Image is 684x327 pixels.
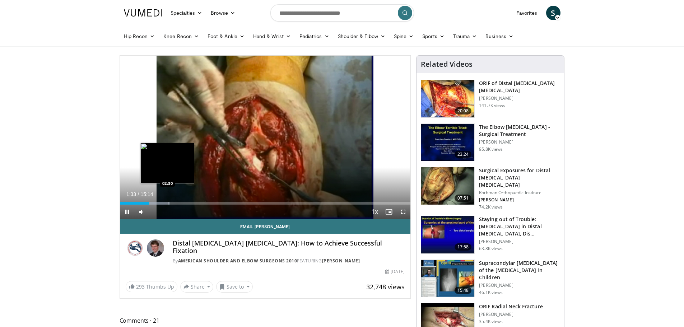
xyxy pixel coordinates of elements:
[479,216,560,237] h3: Staying out of Trouble: [MEDICAL_DATA] in Distal [MEDICAL_DATA], Dis…
[366,282,405,291] span: 32,748 views
[479,103,505,108] p: 141.7K views
[334,29,390,43] a: Shoulder & Elbow
[481,29,518,43] a: Business
[479,282,560,288] p: [PERSON_NAME]
[136,283,145,290] span: 293
[455,151,472,158] span: 23:24
[455,107,472,115] span: 20:08
[479,123,560,138] h3: The Elbow [MEDICAL_DATA] - Surgical Treatment
[479,167,560,188] h3: Surgical Exposures for Distal [MEDICAL_DATA] [MEDICAL_DATA]
[173,239,405,255] h4: Distal [MEDICAL_DATA] [MEDICAL_DATA]: How to Achieve Successful Fixation
[479,303,543,310] h3: ORIF Radial Neck Fracture
[120,29,159,43] a: Hip Recon
[120,56,411,219] video-js: Video Player
[421,80,560,118] a: 20:08 ORIF of Distal [MEDICAL_DATA] [MEDICAL_DATA] [PERSON_NAME] 141.7K views
[173,258,405,264] div: By FEATURING
[180,281,214,293] button: Share
[120,202,411,205] div: Progress Bar
[126,281,177,292] a: 293 Thumbs Up
[206,6,239,20] a: Browse
[479,290,503,295] p: 46.1K views
[455,243,472,251] span: 17:58
[479,319,503,324] p: 35.4K views
[124,9,162,17] img: VuMedi Logo
[134,205,149,219] button: Mute
[270,4,414,22] input: Search topics, interventions
[479,260,560,281] h3: Supracondylar [MEDICAL_DATA] of the [MEDICAL_DATA] in Children
[512,6,542,20] a: Favorites
[295,29,334,43] a: Pediatrics
[216,281,253,293] button: Save to
[166,6,207,20] a: Specialties
[455,195,472,202] span: 07:51
[203,29,249,43] a: Foot & Ankle
[421,216,560,254] a: 17:58 Staying out of Trouble: [MEDICAL_DATA] in Distal [MEDICAL_DATA], Dis… [PERSON_NAME] 63.8K v...
[421,167,474,205] img: 70322_0000_3.png.150x105_q85_crop-smart_upscale.jpg
[120,205,134,219] button: Pause
[120,219,411,234] a: Email [PERSON_NAME]
[479,146,503,152] p: 95.8K views
[421,60,473,69] h4: Related Videos
[421,124,474,161] img: 162531_0000_1.png.150x105_q85_crop-smart_upscale.jpg
[140,143,194,183] img: image.jpeg
[479,139,560,145] p: [PERSON_NAME]
[382,205,396,219] button: Enable picture-in-picture mode
[479,197,560,203] p: [PERSON_NAME]
[249,29,295,43] a: Hand & Wrist
[479,80,560,94] h3: ORIF of Distal [MEDICAL_DATA] [MEDICAL_DATA]
[390,29,418,43] a: Spine
[367,205,382,219] button: Playback Rate
[479,190,560,196] p: Rothman Orthopaedic Institute
[421,260,474,297] img: 07483a87-f7db-4b95-b01b-f6be0d1b3d91.150x105_q85_crop-smart_upscale.jpg
[421,216,474,253] img: Q2xRg7exoPLTwO8X4xMDoxOjB1O8AjAz_1.150x105_q85_crop-smart_upscale.jpg
[421,167,560,210] a: 07:51 Surgical Exposures for Distal [MEDICAL_DATA] [MEDICAL_DATA] Rothman Orthopaedic Institute [...
[479,312,543,317] p: [PERSON_NAME]
[479,246,503,252] p: 63.8K views
[126,191,136,197] span: 1:33
[449,29,481,43] a: Trauma
[147,239,164,257] img: Avatar
[120,316,411,325] span: Comments 21
[479,239,560,244] p: [PERSON_NAME]
[418,29,449,43] a: Sports
[385,268,405,275] div: [DATE]
[322,258,360,264] a: [PERSON_NAME]
[421,260,560,298] a: 15:48 Supracondylar [MEDICAL_DATA] of the [MEDICAL_DATA] in Children [PERSON_NAME] 46.1K views
[479,95,560,101] p: [PERSON_NAME]
[140,191,153,197] span: 15:14
[479,204,503,210] p: 74.2K views
[126,239,144,257] img: American Shoulder and Elbow Surgeons 2010
[396,205,410,219] button: Fullscreen
[178,258,297,264] a: American Shoulder and Elbow Surgeons 2010
[455,287,472,294] span: 15:48
[159,29,203,43] a: Knee Recon
[421,123,560,162] a: 23:24 The Elbow [MEDICAL_DATA] - Surgical Treatment [PERSON_NAME] 95.8K views
[138,191,139,197] span: /
[546,6,560,20] a: S
[421,80,474,117] img: orif-sanch_3.png.150x105_q85_crop-smart_upscale.jpg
